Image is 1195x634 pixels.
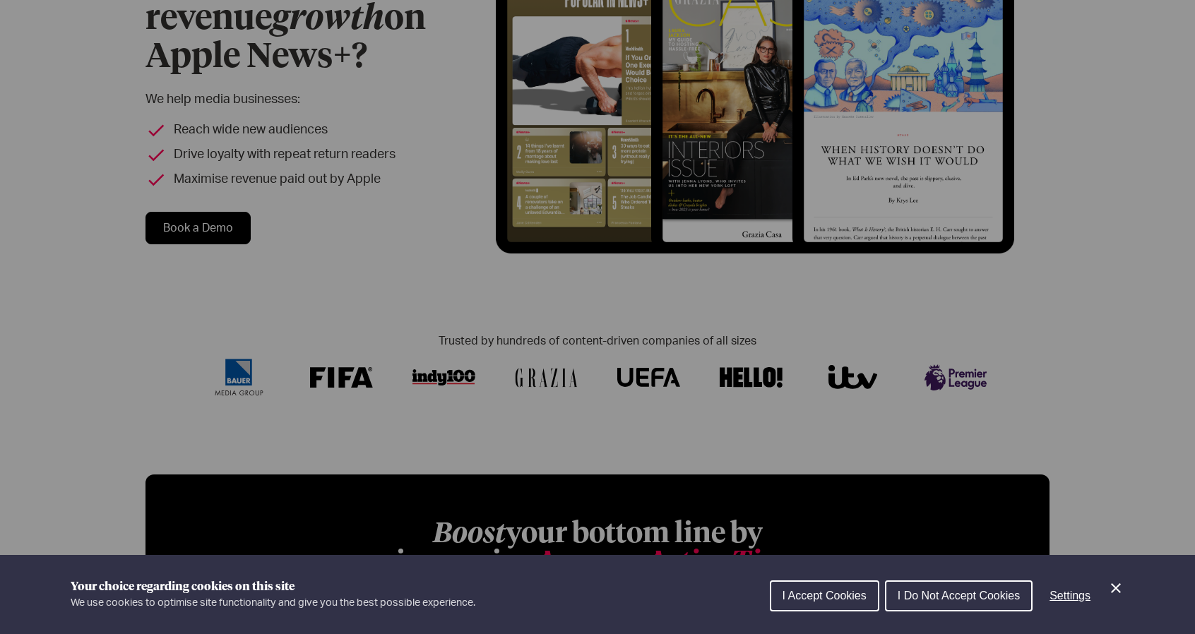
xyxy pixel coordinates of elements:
[898,590,1020,602] span: I Do Not Accept Cookies
[770,580,879,611] button: I Accept Cookies
[71,578,475,595] h1: Your choice regarding cookies on this site
[783,590,867,602] span: I Accept Cookies
[1107,580,1124,597] button: Close Cookie Control
[1050,590,1090,602] span: Settings
[1038,582,1102,610] button: Settings
[71,595,475,611] p: We use cookies to optimise site functionality and give you the best possible experience.
[885,580,1033,611] button: I Do Not Accept Cookies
